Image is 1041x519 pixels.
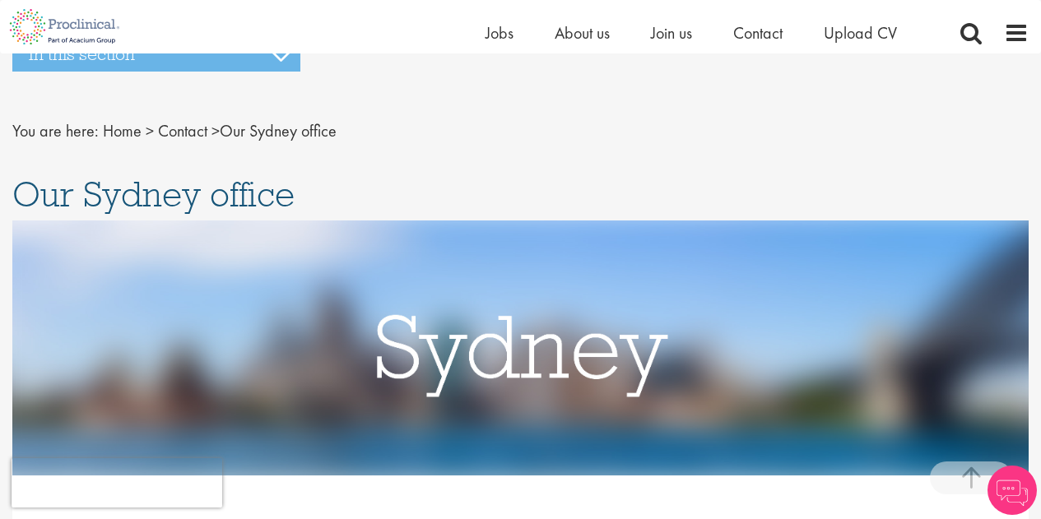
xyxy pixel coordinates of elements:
iframe: reCAPTCHA [12,458,222,507]
span: > [211,120,220,141]
span: Our Sydney office [12,172,295,216]
h3: In this section [12,37,300,72]
img: Chatbot [988,466,1037,515]
a: breadcrumb link to Contact [158,120,207,141]
a: About us [555,22,610,44]
a: Contact [733,22,783,44]
span: > [146,120,154,141]
a: breadcrumb link to Home [103,120,142,141]
a: Join us [651,22,692,44]
a: Jobs [486,22,514,44]
span: You are here: [12,120,99,141]
span: Our Sydney office [103,120,337,141]
a: Upload CV [824,22,897,44]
